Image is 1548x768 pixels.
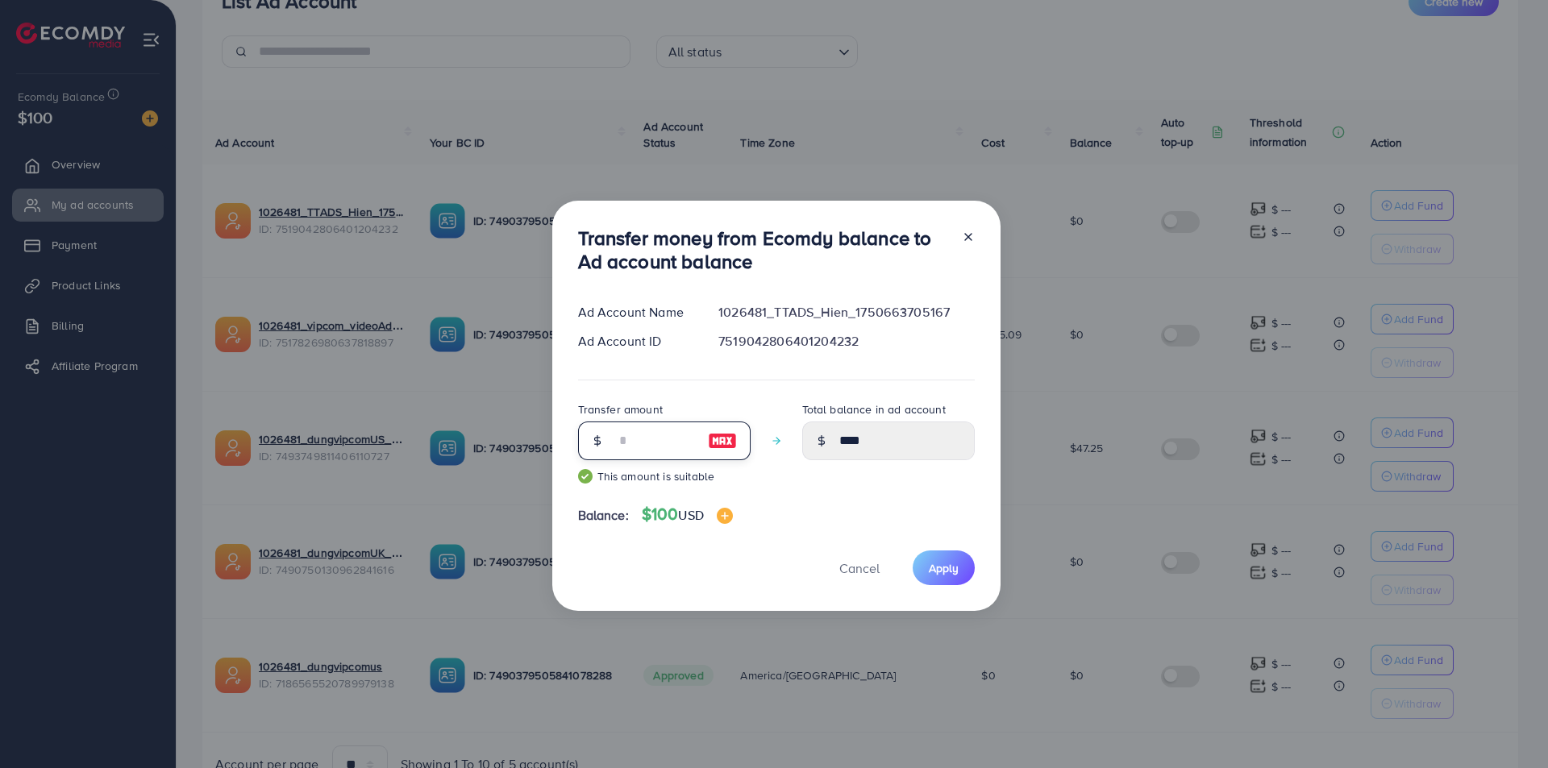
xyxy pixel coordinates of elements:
img: image [708,431,737,450]
span: Balance: [578,506,629,525]
iframe: Chat [1479,695,1536,756]
h4: $100 [642,504,733,525]
div: 7519042806401204232 [705,332,987,351]
small: This amount is suitable [578,468,751,484]
span: USD [678,506,703,524]
label: Total balance in ad account [802,401,946,417]
div: Ad Account Name [565,303,706,322]
img: guide [578,469,593,484]
label: Transfer amount [578,401,663,417]
img: image [717,508,733,524]
div: Ad Account ID [565,332,706,351]
button: Apply [913,550,975,585]
span: Apply [929,560,959,576]
span: Cancel [839,559,880,577]
button: Cancel [819,550,900,585]
div: 1026481_TTADS_Hien_1750663705167 [705,303,987,322]
h3: Transfer money from Ecomdy balance to Ad account balance [578,226,949,273]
